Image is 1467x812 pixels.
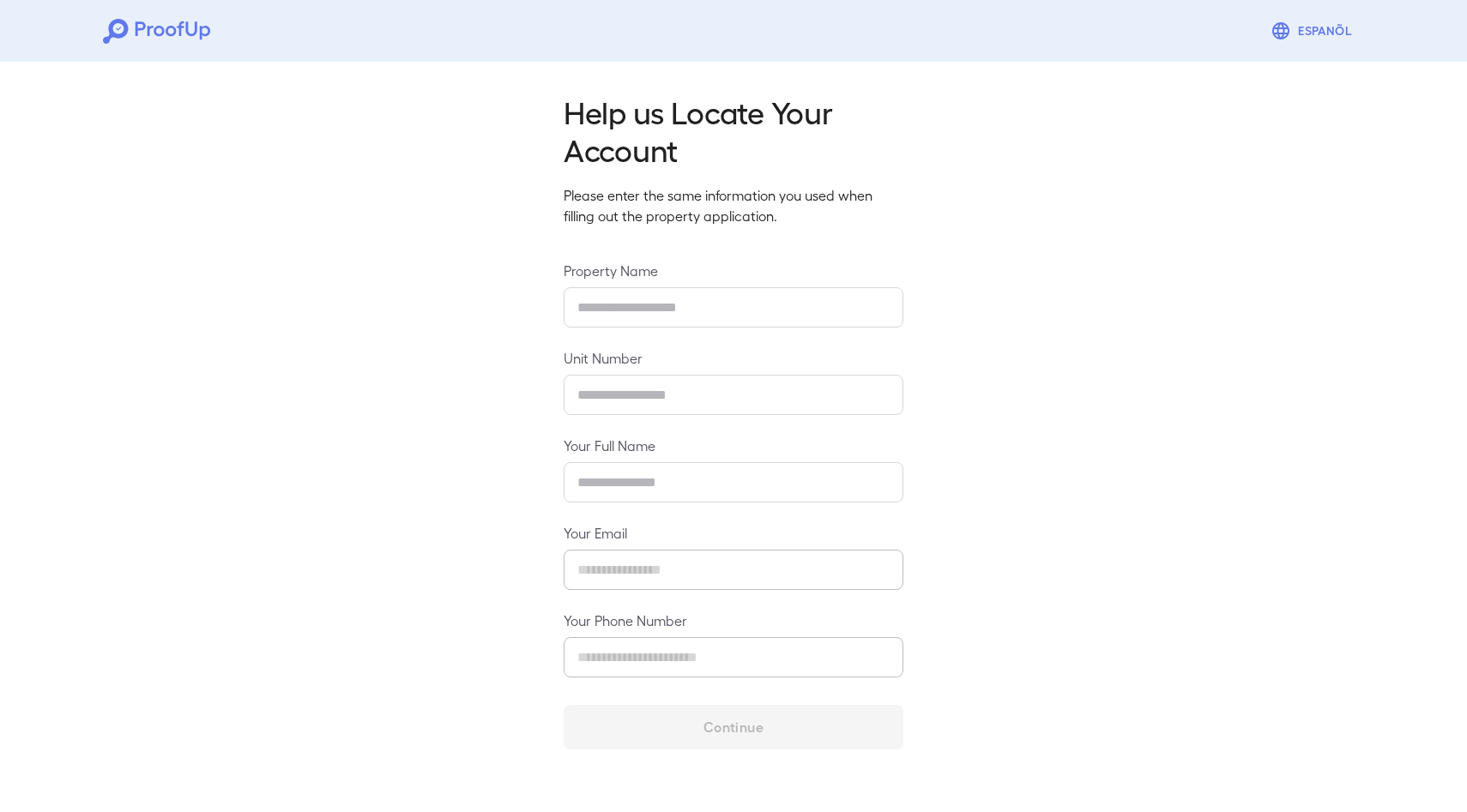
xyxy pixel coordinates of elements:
[564,93,903,168] h2: Help us Locate Your Account
[564,611,903,630] label: Your Phone Number
[564,185,903,226] p: Please enter the same information you used when filling out the property application.
[564,436,903,455] label: Your Full Name
[1264,14,1364,48] button: Espanõl
[564,348,903,368] label: Unit Number
[564,523,903,543] label: Your Email
[564,261,903,280] label: Property Name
